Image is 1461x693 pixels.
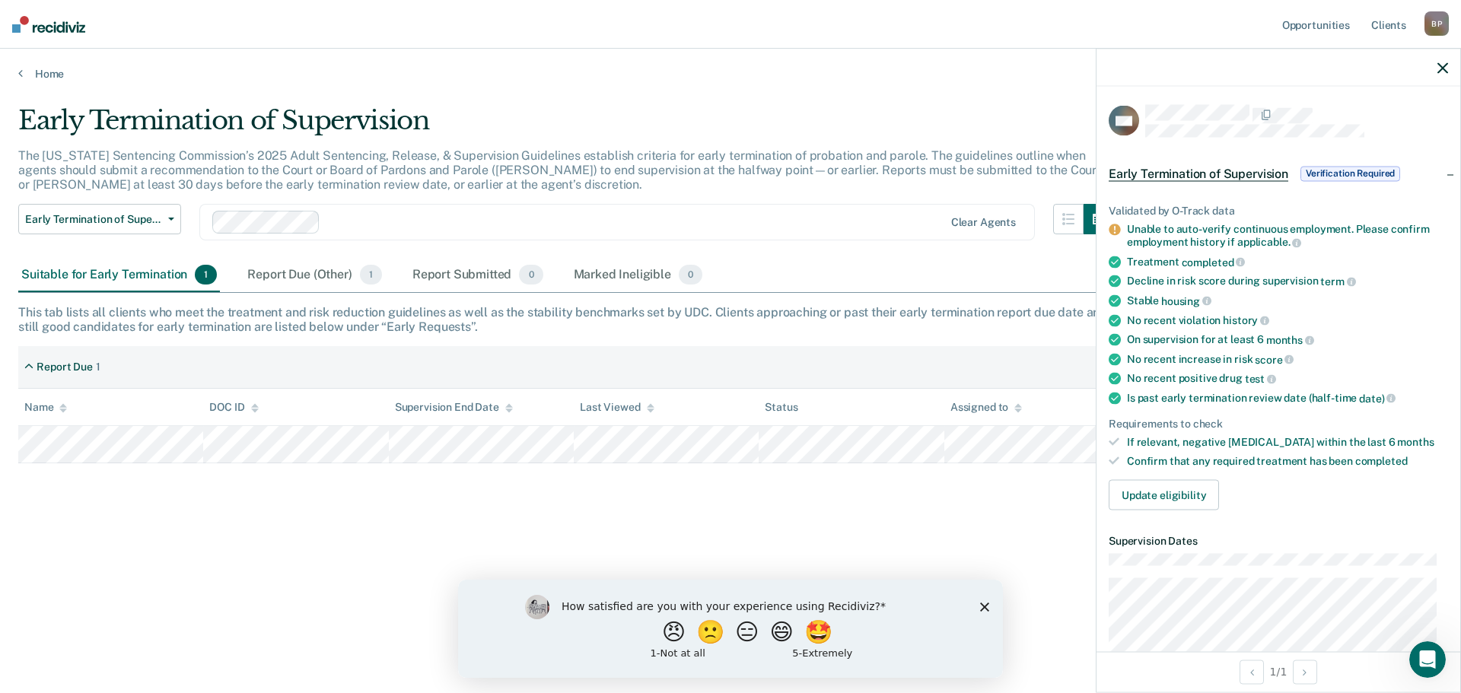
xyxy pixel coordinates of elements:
[360,265,382,285] span: 1
[1127,255,1448,269] div: Treatment
[1127,436,1448,449] div: If relevant, negative [MEDICAL_DATA] within the last 6
[18,305,1443,334] div: This tab lists all clients who meet the treatment and risk reduction guidelines as well as the st...
[195,265,217,285] span: 1
[1109,417,1448,430] div: Requirements to check
[96,361,100,374] div: 1
[1223,314,1269,326] span: history
[1127,455,1448,468] div: Confirm that any required treatment has been
[1355,455,1408,467] span: completed
[12,16,85,33] img: Recidiviz
[458,580,1003,678] iframe: Survey by Kim from Recidiviz
[1397,436,1434,448] span: months
[244,259,384,292] div: Report Due (Other)
[950,401,1022,414] div: Assigned to
[519,265,543,285] span: 0
[25,213,162,226] span: Early Termination of Supervision
[409,259,546,292] div: Report Submitted
[37,361,93,374] div: Report Due
[679,265,702,285] span: 0
[1109,166,1288,181] span: Early Termination of Supervision
[18,67,1443,81] a: Home
[1097,149,1460,198] div: Early Termination of SupervisionVerification Required
[24,401,67,414] div: Name
[765,401,797,414] div: Status
[1109,479,1219,510] button: Update eligibility
[1266,333,1314,345] span: months
[1182,256,1246,268] span: completed
[1293,660,1317,684] button: Next Opportunity
[1127,223,1448,249] div: Unable to auto-verify continuous employment. Please confirm employment history if applicable.
[1097,651,1460,691] div: 1 / 1
[951,216,1016,229] div: Clear agents
[1320,275,1355,288] span: term
[1127,275,1448,288] div: Decline in risk score during supervision
[395,401,513,414] div: Supervision End Date
[1359,392,1396,404] span: date)
[1109,204,1448,217] div: Validated by O-Track data
[1240,660,1264,684] button: Previous Opportunity
[209,401,258,414] div: DOC ID
[1245,373,1276,385] span: test
[1161,294,1211,307] span: housing
[18,148,1101,192] p: The [US_STATE] Sentencing Commission’s 2025 Adult Sentencing, Release, & Supervision Guidelines e...
[1300,166,1400,181] span: Verification Required
[1127,391,1448,405] div: Is past early termination review date (half-time
[1127,294,1448,307] div: Stable
[571,259,706,292] div: Marked Ineligible
[1424,11,1449,36] div: B P
[1127,333,1448,347] div: On supervision for at least 6
[18,259,220,292] div: Suitable for Early Termination
[1127,352,1448,366] div: No recent increase in risk
[1109,534,1448,547] dt: Supervision Dates
[1255,353,1294,365] span: score
[580,401,654,414] div: Last Viewed
[1127,372,1448,386] div: No recent positive drug
[1127,313,1448,327] div: No recent violation
[1409,641,1446,678] iframe: Intercom live chat
[18,105,1114,148] div: Early Termination of Supervision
